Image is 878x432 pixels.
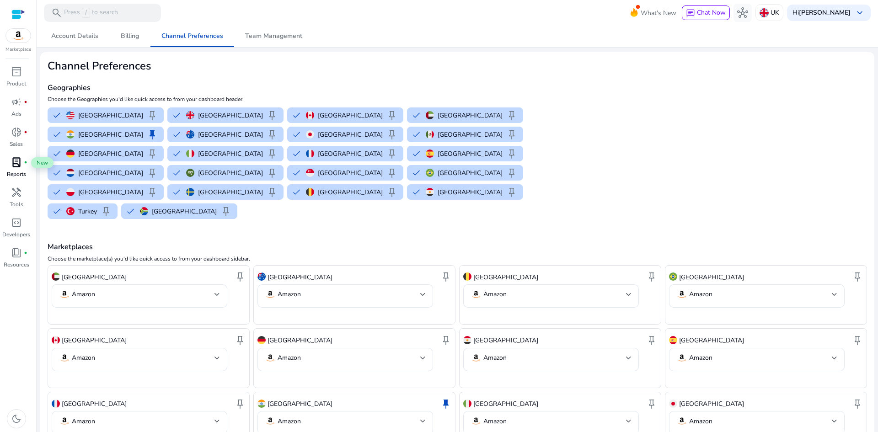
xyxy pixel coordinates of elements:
[48,59,594,73] h2: Channel Preferences
[679,272,744,282] p: [GEOGRAPHIC_DATA]
[186,149,194,158] img: it.svg
[186,111,194,119] img: uk.svg
[235,271,246,282] span: keep
[161,33,223,39] span: Channel Preferences
[10,200,23,208] p: Tools
[62,336,127,345] p: [GEOGRAPHIC_DATA]
[66,188,75,196] img: pl.svg
[676,352,687,363] img: amazon.svg
[11,413,22,424] span: dark_mode
[737,7,748,18] span: hub
[198,168,263,178] p: [GEOGRAPHIC_DATA]
[66,207,75,215] img: tr.svg
[268,272,332,282] p: [GEOGRAPHIC_DATA]
[426,111,434,119] img: ae.svg
[4,261,29,269] p: Resources
[306,111,314,119] img: ca.svg
[186,188,194,196] img: se.svg
[78,149,143,159] p: [GEOGRAPHIC_DATA]
[686,9,695,18] span: chat
[483,417,507,426] p: Amazon
[140,207,148,215] img: za.svg
[438,111,503,120] p: [GEOGRAPHIC_DATA]
[669,400,677,408] img: jp.svg
[438,149,503,159] p: [GEOGRAPHIC_DATA]
[265,352,276,363] img: amazon.svg
[11,217,22,228] span: code_blocks
[24,130,27,134] span: fiber_manual_record
[852,271,863,282] span: keep
[771,5,779,21] p: UK
[676,416,687,427] img: amazon.svg
[48,84,594,92] h4: Geographies
[426,130,434,139] img: mx.svg
[463,400,471,408] img: it.svg
[152,207,217,216] p: [GEOGRAPHIC_DATA]
[186,130,194,139] img: au.svg
[265,289,276,300] img: amazon.svg
[198,130,263,139] p: [GEOGRAPHIC_DATA]
[733,4,752,22] button: hub
[386,148,397,159] span: keep
[697,8,726,17] span: Chat Now
[52,400,60,408] img: fr.svg
[278,417,301,426] p: Amazon
[852,335,863,346] span: keep
[306,130,314,139] img: jp.svg
[147,187,158,197] span: keep
[689,417,712,426] p: Amazon
[82,8,90,18] span: /
[147,148,158,159] span: keep
[48,255,867,263] p: Choose the marketplace(s) you'd like quick access to from your dashboard sidebar.
[473,272,538,282] p: [GEOGRAPHIC_DATA]
[760,8,769,17] img: uk.svg
[257,272,266,281] img: au.svg
[268,399,332,409] p: [GEOGRAPHIC_DATA]
[506,187,517,197] span: keep
[257,400,266,408] img: in.svg
[11,187,22,198] span: handyman
[24,160,27,164] span: fiber_manual_record
[198,149,263,159] p: [GEOGRAPHIC_DATA]
[426,188,434,196] img: eg.svg
[147,167,158,178] span: keep
[318,111,383,120] p: [GEOGRAPHIC_DATA]
[792,10,851,16] p: Hi
[198,187,263,197] p: [GEOGRAPHIC_DATA]
[471,289,482,300] img: amazon.svg
[78,130,143,139] p: [GEOGRAPHIC_DATA]
[440,398,451,409] span: keep
[72,354,95,362] p: Amazon
[646,398,657,409] span: keep
[51,33,98,39] span: Account Details
[62,272,127,282] p: [GEOGRAPHIC_DATA]
[147,129,158,140] span: keep
[78,207,97,216] p: Turkey
[669,272,677,281] img: br.svg
[72,290,95,299] p: Amazon
[386,129,397,140] span: keep
[101,206,112,217] span: keep
[267,167,278,178] span: keep
[682,5,730,20] button: chatChat Now
[689,354,712,362] p: Amazon
[11,96,22,107] span: campaign
[267,187,278,197] span: keep
[471,352,482,363] img: amazon.svg
[278,354,301,362] p: Amazon
[669,336,677,344] img: es.svg
[506,148,517,159] span: keep
[483,290,507,299] p: Amazon
[51,7,62,18] span: search
[235,398,246,409] span: keep
[6,29,31,43] img: amazon.svg
[59,352,70,363] img: amazon.svg
[11,157,22,168] span: lab_profile
[463,272,471,281] img: be.svg
[48,243,867,251] h4: Marketplaces
[473,336,538,345] p: [GEOGRAPHIC_DATA]
[11,247,22,258] span: book_4
[267,148,278,159] span: keep
[506,110,517,121] span: keep
[257,336,266,344] img: de.svg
